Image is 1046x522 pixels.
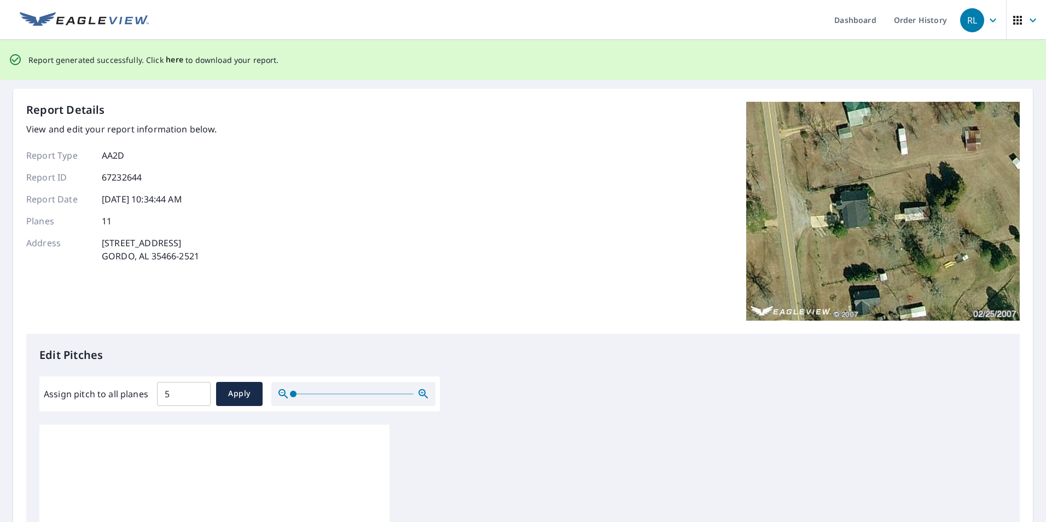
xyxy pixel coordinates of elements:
p: Edit Pitches [39,347,1007,363]
p: Report generated successfully. Click to download your report. [28,53,279,67]
input: 00.0 [157,379,211,409]
p: 67232644 [102,171,142,184]
label: Assign pitch to all planes [44,387,148,401]
p: [STREET_ADDRESS] GORDO, AL 35466-2521 [102,236,199,263]
p: AA2D [102,149,125,162]
p: 11 [102,214,112,228]
div: RL [960,8,984,32]
p: View and edit your report information below. [26,123,217,136]
img: EV Logo [20,12,149,28]
img: Top image [746,102,1020,321]
span: Apply [225,387,254,401]
p: Report ID [26,171,92,184]
p: Report Date [26,193,92,206]
p: Planes [26,214,92,228]
p: Address [26,236,92,263]
button: here [166,53,184,67]
p: Report Details [26,102,105,118]
p: [DATE] 10:34:44 AM [102,193,182,206]
p: Report Type [26,149,92,162]
button: Apply [216,382,263,406]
